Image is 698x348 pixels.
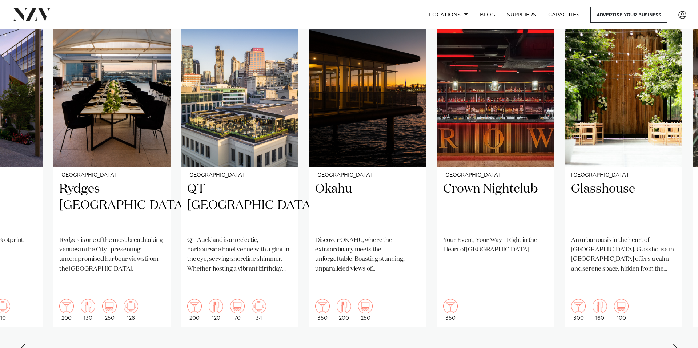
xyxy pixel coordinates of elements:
[309,10,426,327] a: [GEOGRAPHIC_DATA] Okahu Discover OKAHU, where the extraordinary meets the unforgettable. Boasting...
[187,181,293,230] h2: QT [GEOGRAPHIC_DATA]
[423,7,474,23] a: Locations
[501,7,542,23] a: SUPPLIERS
[309,10,426,327] swiper-slide: 17 / 29
[590,7,667,23] a: Advertise your business
[358,299,373,313] img: theatre.png
[181,10,298,327] swiper-slide: 16 / 29
[124,299,138,313] img: meeting.png
[337,299,351,321] div: 200
[230,299,245,321] div: 70
[443,236,549,255] p: Your Event, Your Way – Right in the Heart of [GEOGRAPHIC_DATA]
[443,299,458,321] div: 350
[593,299,607,321] div: 160
[571,299,586,321] div: 300
[252,299,266,321] div: 34
[443,299,458,313] img: cocktail.png
[59,299,74,321] div: 200
[102,299,117,313] img: theatre.png
[53,10,171,327] a: [GEOGRAPHIC_DATA] Rydges [GEOGRAPHIC_DATA] Rydges is one of the most breathtaking venues in the C...
[571,181,677,230] h2: Glasshouse
[187,236,293,274] p: QT Auckland is an eclectic, harbourside hotel venue with a glint in the eye, serving shoreline sh...
[437,10,554,327] swiper-slide: 18 / 29
[315,181,421,230] h2: Okahu
[614,299,629,313] img: theatre.png
[571,299,586,313] img: cocktail.png
[59,181,165,230] h2: Rydges [GEOGRAPHIC_DATA]
[565,10,682,327] swiper-slide: 19 / 29
[593,299,607,313] img: dining.png
[59,236,165,274] p: Rydges is one of the most breathtaking venues in the City - presenting uncompromised harbour view...
[209,299,223,321] div: 120
[443,173,549,178] small: [GEOGRAPHIC_DATA]
[315,236,421,274] p: Discover OKAHU, where the extraordinary meets the unforgettable. Boasting stunning, unparalleled ...
[443,181,549,230] h2: Crown Nightclub
[571,173,677,178] small: [GEOGRAPHIC_DATA]
[181,10,298,327] a: [GEOGRAPHIC_DATA] QT [GEOGRAPHIC_DATA] QT Auckland is an eclectic, harbourside hotel venue with a...
[571,236,677,274] p: An urban oasis in the heart of [GEOGRAPHIC_DATA]. Glasshouse in [GEOGRAPHIC_DATA] offers a calm a...
[358,299,373,321] div: 250
[437,10,554,327] a: [GEOGRAPHIC_DATA] Crown Nightclub Your Event, Your Way – Right in the Heart of [GEOGRAPHIC_DATA] 350
[53,10,171,327] swiper-slide: 15 / 29
[315,299,330,321] div: 350
[315,173,421,178] small: [GEOGRAPHIC_DATA]
[187,299,202,313] img: cocktail.png
[315,299,330,313] img: cocktail.png
[187,173,293,178] small: [GEOGRAPHIC_DATA]
[59,173,165,178] small: [GEOGRAPHIC_DATA]
[59,299,74,313] img: cocktail.png
[565,10,682,327] a: [GEOGRAPHIC_DATA] Glasshouse An urban oasis in the heart of [GEOGRAPHIC_DATA]. Glasshouse in [GEO...
[12,8,51,21] img: nzv-logo.png
[81,299,95,313] img: dining.png
[542,7,586,23] a: Capacities
[124,299,138,321] div: 126
[230,299,245,313] img: theatre.png
[209,299,223,313] img: dining.png
[474,7,501,23] a: BLOG
[252,299,266,313] img: meeting.png
[187,299,202,321] div: 200
[102,299,117,321] div: 250
[614,299,629,321] div: 100
[81,299,95,321] div: 130
[337,299,351,313] img: dining.png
